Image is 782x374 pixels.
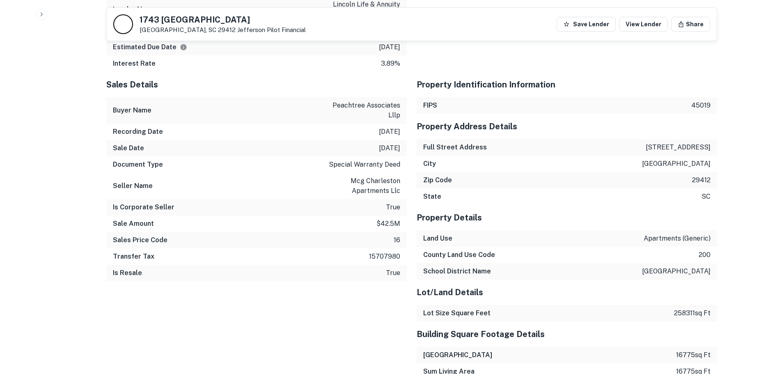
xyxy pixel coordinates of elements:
p: [DATE] [379,127,400,137]
p: [GEOGRAPHIC_DATA] [642,159,711,169]
h6: Zip Code [423,175,452,185]
p: 29412 [692,175,711,185]
h6: Sale Date [113,143,144,153]
p: 16 [394,235,400,245]
h6: Lender Name [113,5,156,14]
h6: Estimated Due Date [113,42,187,52]
h5: Property Address Details [417,120,717,133]
h6: Full Street Address [423,142,487,152]
h6: Recording Date [113,127,163,137]
h6: Is Corporate Seller [113,202,174,212]
p: [DATE] [379,42,400,52]
h6: [GEOGRAPHIC_DATA] [423,350,492,360]
h5: Property Details [417,211,717,224]
p: true [386,268,400,278]
p: [GEOGRAPHIC_DATA], SC 29412 [140,26,306,34]
p: 3.89% [381,59,400,69]
p: 15707980 [369,252,400,262]
h5: 1743 [GEOGRAPHIC_DATA] [140,16,306,24]
iframe: Chat Widget [741,308,782,348]
svg: Estimate is based on a standard schedule for this type of loan. [180,44,187,51]
p: $42.5m [376,219,400,229]
h5: Lot/Land Details [417,286,717,298]
h6: Seller Name [113,181,153,191]
h6: County Land Use Code [423,250,495,260]
h5: Building Square Footage Details [417,328,717,340]
p: 258311 sq ft [674,308,711,318]
h6: Land Use [423,234,452,243]
h5: Property Identification Information [417,78,717,91]
h6: School District Name [423,266,491,276]
a: Jefferson Pilot Financial [237,26,306,33]
p: [DATE] [379,143,400,153]
h6: Lot Size Square Feet [423,308,491,318]
p: special warranty deed [329,160,400,170]
h6: Interest Rate [113,59,156,69]
p: peachtree associates lllp [326,101,400,120]
button: Share [671,17,710,32]
h6: Document Type [113,160,163,170]
p: 16775 sq ft [676,350,711,360]
h6: City [423,159,436,169]
p: true [386,202,400,212]
p: 200 [699,250,711,260]
h6: Is Resale [113,268,142,278]
button: Save Lender [557,17,616,32]
h6: Transfer Tax [113,252,154,262]
h5: Sales Details [106,78,407,91]
h6: Sales Price Code [113,235,167,245]
p: apartments (generic) [644,234,711,243]
p: [STREET_ADDRESS] [646,142,711,152]
h6: Sale Amount [113,219,154,229]
h6: FIPS [423,101,437,110]
h6: State [423,192,441,202]
p: sc [702,192,711,202]
a: View Lender [619,17,668,32]
p: mcg charleston apartments llc [326,176,400,196]
h6: Buyer Name [113,106,151,115]
p: [GEOGRAPHIC_DATA] [642,266,711,276]
p: 45019 [691,101,711,110]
